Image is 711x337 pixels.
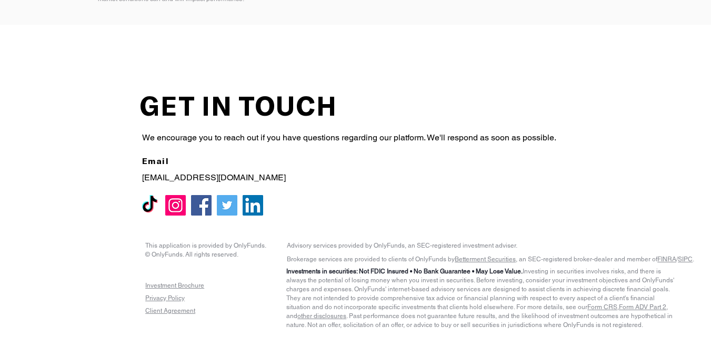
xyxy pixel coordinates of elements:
[145,282,204,289] a: Investment Brochure
[297,312,346,320] a: other disclosures
[142,172,286,182] span: [EMAIL_ADDRESS][DOMAIN_NAME]
[287,242,517,249] span: Advisory services provided by OnlyFunds, an SEC-registered investment adviser.
[286,268,523,275] span: Investments in securities: Not FDIC Insured • No Bank Guarantee • May Lose Value.
[145,242,266,249] span: This application is provided by OnlyFunds.
[145,307,195,314] a: Client Agreement
[145,294,185,302] a: Privacy Policy
[139,195,263,216] ul: Social Bar
[678,256,693,263] span: SIPC
[217,195,237,216] img: Twitter
[139,195,160,216] img: TikTok
[287,256,694,263] span: Brokerage services are provided to clients of OnlyFunds by , an SEC-registered broker-dealer and ...
[619,303,666,311] a: Form ADV Part 2
[243,195,263,216] img: LinkedIn
[142,156,169,166] span: Email
[140,89,338,121] span: GET IN TOUCH
[657,256,676,263] span: FINRA
[142,173,286,182] a: [EMAIL_ADDRESS][DOMAIN_NAME]
[455,256,516,263] span: Betterment Securities
[286,268,674,329] span: Investing in securities involves risks, and there is always the potential of losing money when yo...
[145,251,238,258] span: © OnlyFunds. All rights reserved.
[191,195,212,216] img: Facebook
[165,195,186,216] img: Instagram
[587,303,617,311] a: Form CRS
[142,132,556,142] span: We encourage you to reach out if you have questions regarding our platform. We'll respond as soon...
